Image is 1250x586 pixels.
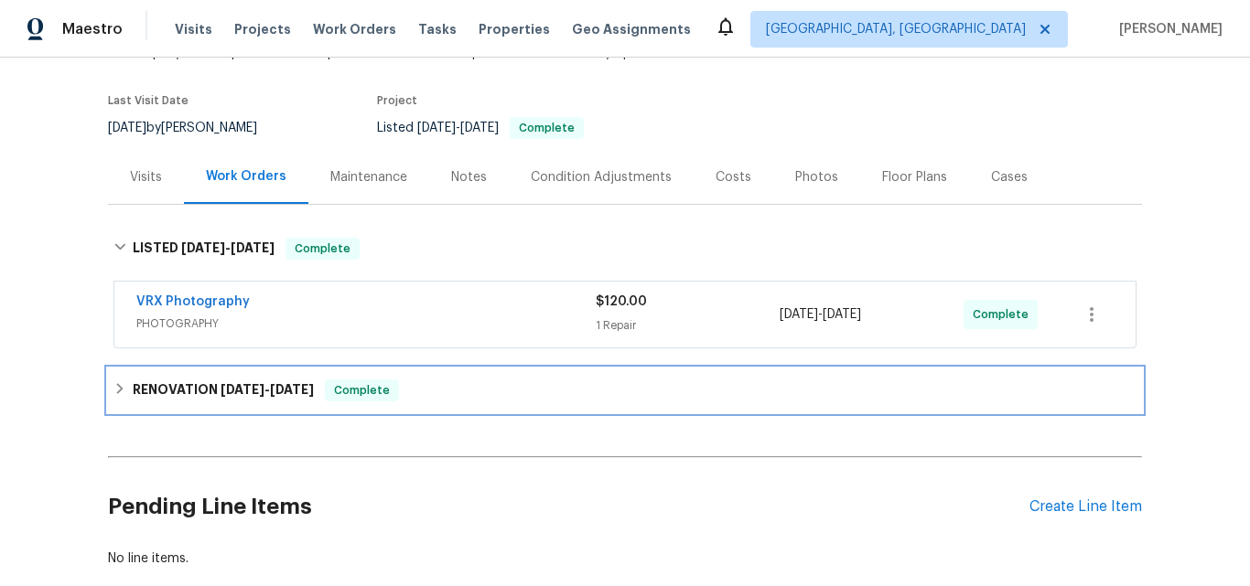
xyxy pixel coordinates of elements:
[596,316,780,335] div: 1 Repair
[133,379,314,401] h6: RENOVATION
[133,238,275,260] h6: LISTED
[270,383,314,396] span: [DATE]
[206,167,286,186] div: Work Orders
[417,122,499,134] span: -
[780,308,818,321] span: [DATE]
[330,168,407,186] div: Maintenance
[1029,498,1142,516] div: Create Line Item
[108,219,1142,278] div: LISTED [DATE]-[DATE]Complete
[287,240,358,258] span: Complete
[377,122,584,134] span: Listed
[823,308,861,321] span: [DATE]
[108,117,279,139] div: by [PERSON_NAME]
[780,305,861,324] span: -
[221,383,264,396] span: [DATE]
[479,20,550,38] span: Properties
[377,95,417,106] span: Project
[531,168,672,186] div: Condition Adjustments
[596,295,647,308] span: $120.00
[231,241,275,254] span: [DATE]
[795,168,838,186] div: Photos
[716,168,751,186] div: Costs
[136,295,250,308] a: VRX Photography
[234,20,291,38] span: Projects
[108,464,1029,549] h2: Pending Line Items
[512,123,582,133] span: Complete
[221,383,314,396] span: -
[766,20,1026,38] span: [GEOGRAPHIC_DATA], [GEOGRAPHIC_DATA]
[1112,20,1223,38] span: [PERSON_NAME]
[175,20,212,38] span: Visits
[130,168,162,186] div: Visits
[108,549,1142,568] div: No line items.
[181,241,275,254] span: -
[136,314,596,333] span: PHOTOGRAPHY
[108,122,146,134] span: [DATE]
[108,95,189,106] span: Last Visit Date
[108,368,1142,412] div: RENOVATION [DATE]-[DATE]Complete
[973,305,1036,324] span: Complete
[62,20,123,38] span: Maestro
[181,241,225,254] span: [DATE]
[418,23,457,36] span: Tasks
[882,168,947,186] div: Floor Plans
[417,122,456,134] span: [DATE]
[991,168,1028,186] div: Cases
[572,20,691,38] span: Geo Assignments
[327,381,397,400] span: Complete
[313,20,396,38] span: Work Orders
[451,168,487,186] div: Notes
[460,122,499,134] span: [DATE]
